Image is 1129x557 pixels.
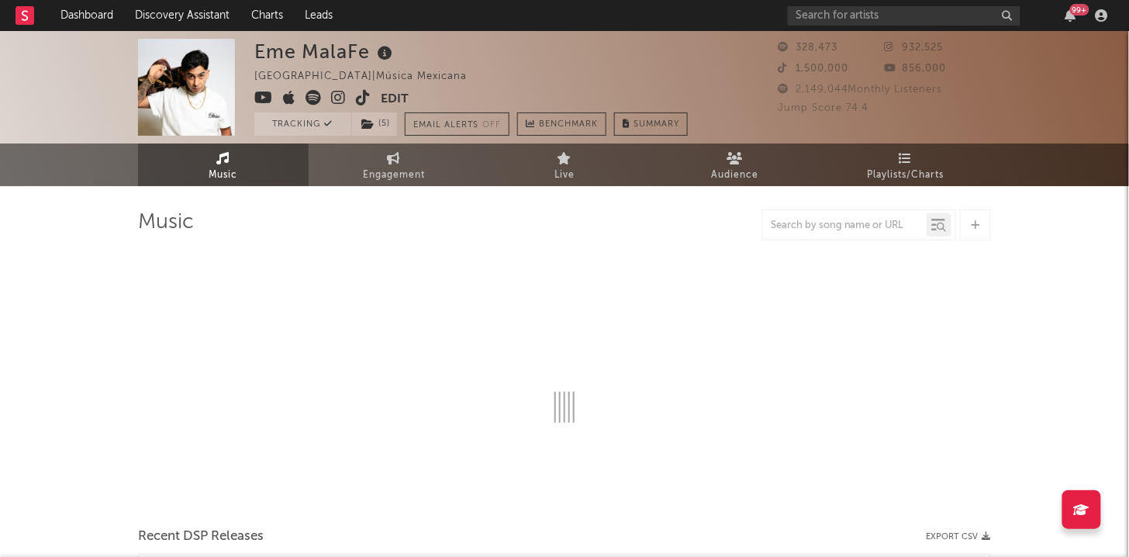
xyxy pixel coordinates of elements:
[352,112,397,136] button: (5)
[254,112,351,136] button: Tracking
[363,166,425,185] span: Engagement
[209,166,238,185] span: Music
[885,64,947,74] span: 856,000
[778,103,869,113] span: Jump Score: 74.4
[138,144,309,186] a: Music
[614,112,688,136] button: Summary
[778,43,837,53] span: 328,473
[254,39,396,64] div: Eme MalaFe
[868,166,944,185] span: Playlists/Charts
[788,6,1020,26] input: Search for artists
[381,90,409,109] button: Edit
[405,112,509,136] button: Email AlertsOff
[927,532,991,541] button: Export CSV
[309,144,479,186] a: Engagement
[517,112,606,136] a: Benchmark
[1070,4,1089,16] div: 99 +
[634,120,679,129] span: Summary
[650,144,820,186] a: Audience
[554,166,575,185] span: Live
[885,43,944,53] span: 932,525
[820,144,991,186] a: Playlists/Charts
[351,112,398,136] span: ( 5 )
[539,116,598,134] span: Benchmark
[763,220,927,232] input: Search by song name or URL
[254,67,485,86] div: [GEOGRAPHIC_DATA] | Música Mexicana
[778,85,943,95] span: 2,149,044 Monthly Listeners
[1065,9,1076,22] button: 99+
[138,528,264,546] span: Recent DSP Releases
[482,121,501,130] em: Off
[712,166,759,185] span: Audience
[778,64,848,74] span: 1,500,000
[479,144,650,186] a: Live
